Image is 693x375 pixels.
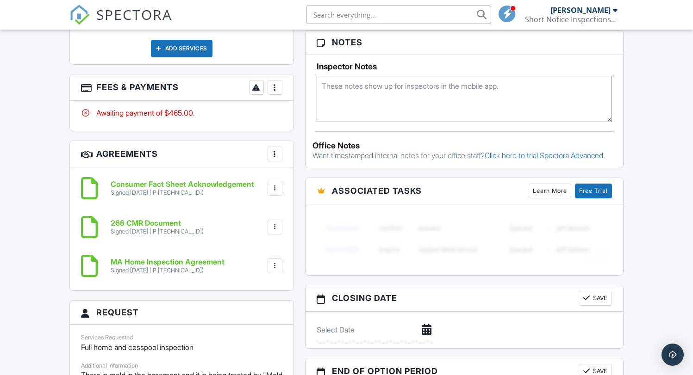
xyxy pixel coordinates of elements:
[111,180,254,197] a: Consumer Fact Sheet Acknowledgement Signed [DATE] (IP [TECHNICAL_ID])
[111,228,204,235] div: Signed [DATE] (IP [TECHNICAL_ID])
[579,291,612,306] button: Save
[662,344,684,366] div: Open Intercom Messenger
[306,31,624,55] h3: Notes
[111,219,204,227] h6: 266 CMR Document
[485,151,605,160] a: Click here to trial Spectora Advanced.
[312,150,617,160] p: Want timestamped internal notes for your office staff?
[575,184,612,198] a: Free Trial
[529,184,571,198] a: Learn More
[81,362,138,369] label: Additional Information
[111,189,254,197] div: Signed [DATE] (IP [TECHNICAL_ID])
[525,15,618,24] div: Short Notice Inspections LLC
[306,6,491,24] input: Search everything...
[111,180,254,189] h6: Consumer Fact Sheet Acknowledgement
[70,141,293,167] h3: Agreements
[111,219,204,235] a: 266 CMR Document Signed [DATE] (IP [TECHNICAL_ID])
[332,292,397,304] span: Closing date
[81,334,133,341] label: Services Requested
[81,342,282,352] p: Full home and cesspool inspection
[111,258,225,266] h6: MA Home Inspection Agreement
[111,258,225,274] a: MA Home Inspection Agreement Signed [DATE] (IP [TECHNICAL_ID])
[81,108,282,118] div: Awaiting payment of $465.00.
[332,184,422,197] span: Associated Tasks
[96,5,172,24] span: SPECTORA
[312,141,617,150] div: Office Notes
[151,40,212,57] div: Add Services
[550,6,611,15] div: [PERSON_NAME]
[69,12,172,32] a: SPECTORA
[111,267,225,274] div: Signed [DATE] (IP [TECHNICAL_ID])
[70,301,293,325] h3: Request
[70,74,293,101] h3: Fees & Payments
[317,211,612,266] img: blurred-tasks-251b60f19c3f713f9215ee2a18cbf2105fc2d72fcd585247cf5e9ec0c957c1dd.png
[69,5,90,25] img: The Best Home Inspection Software - Spectora
[317,319,433,341] input: Select Date
[317,62,612,71] h5: Inspector Notes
